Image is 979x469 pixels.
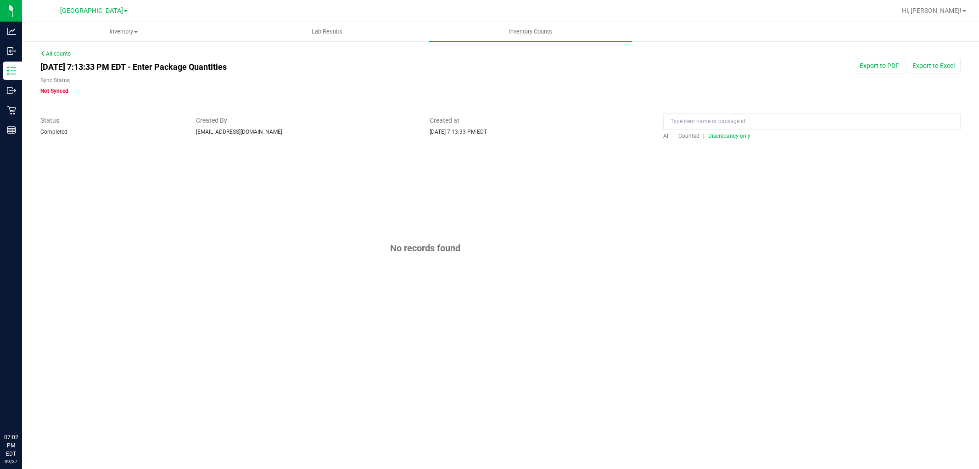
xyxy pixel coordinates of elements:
[663,133,670,139] span: All
[676,133,703,139] a: Counted
[708,133,750,139] span: Discrepancy only
[40,62,571,72] h4: [DATE] 7:13:33 PM EDT - Enter Package Quantities
[40,51,71,57] a: All counts
[7,66,16,75] inline-svg: Inventory
[196,129,282,135] span: [EMAIL_ADDRESS][DOMAIN_NAME]
[663,133,673,139] a: All
[703,133,705,139] span: |
[663,113,961,130] input: Type item name or package id
[7,46,16,56] inline-svg: Inbound
[906,58,961,73] button: Export to Excel
[299,28,355,36] span: Lab Results
[7,125,16,135] inline-svg: Reports
[225,22,429,41] a: Lab Results
[678,133,699,139] span: Counted
[40,76,70,85] label: Sync Status
[4,458,18,465] p: 09/27
[429,22,632,41] a: Inventory Counts
[390,243,460,254] span: No records found
[706,133,750,139] a: Discrepancy only
[497,28,565,36] span: Inventory Counts
[7,27,16,36] inline-svg: Analytics
[902,7,962,14] span: Hi, [PERSON_NAME]!
[196,116,416,125] span: Created By
[673,133,675,139] span: |
[60,7,123,15] span: [GEOGRAPHIC_DATA]
[40,116,182,125] span: Status
[22,28,225,36] span: Inventory
[4,433,18,458] p: 07:02 PM EDT
[430,129,487,135] span: [DATE] 7:13:33 PM EDT
[40,129,67,135] span: Completed
[430,116,649,125] span: Created at
[7,86,16,95] inline-svg: Outbound
[22,22,225,41] a: Inventory
[854,58,905,73] button: Export to PDF
[9,396,37,423] iframe: Resource center
[7,106,16,115] inline-svg: Retail
[40,88,68,94] span: Not Synced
